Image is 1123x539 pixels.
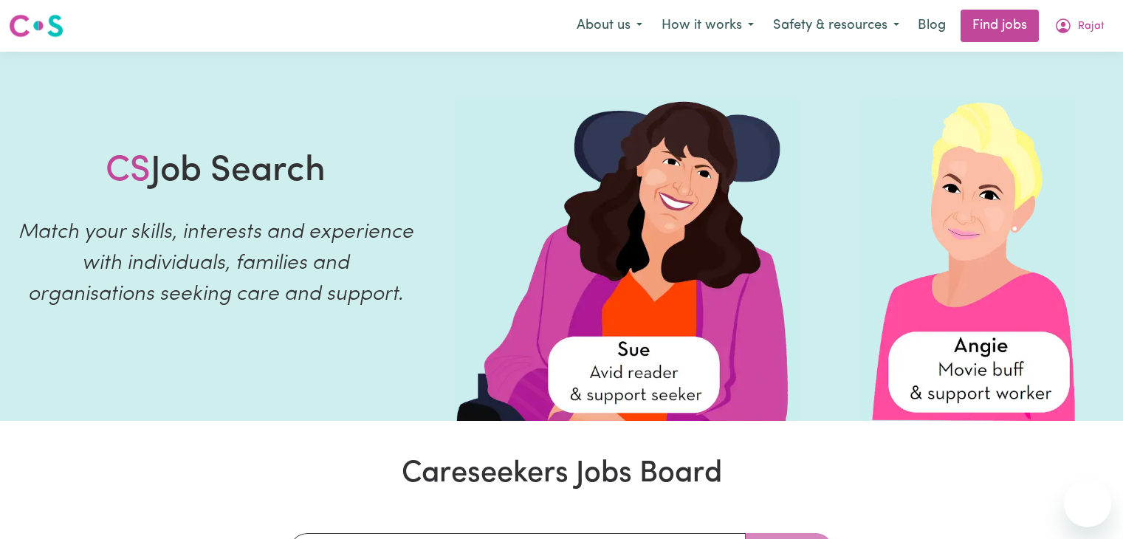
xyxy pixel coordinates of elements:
[961,10,1039,42] a: Find jobs
[106,151,326,193] h1: Job Search
[763,10,909,41] button: Safety & resources
[1064,480,1111,527] iframe: Button to launch messaging window
[18,217,413,310] p: Match your skills, interests and experience with individuals, families and organisations seeking ...
[1078,18,1105,35] span: Rajat
[909,10,955,42] a: Blog
[9,9,63,43] a: Careseekers logo
[1045,10,1114,41] button: My Account
[652,10,763,41] button: How it works
[106,154,151,189] span: CS
[567,10,652,41] button: About us
[9,13,63,39] img: Careseekers logo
